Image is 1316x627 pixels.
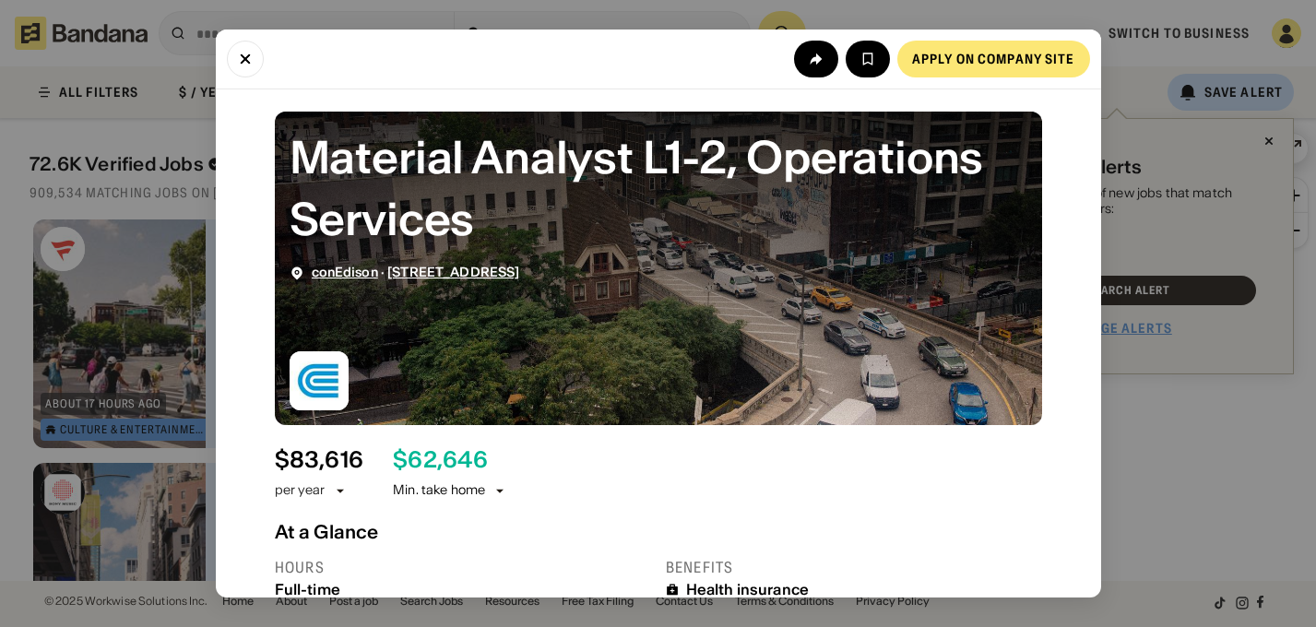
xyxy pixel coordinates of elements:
div: Benefits [666,558,1042,577]
a: Apply on company site [897,41,1090,77]
div: Health insurance [686,581,810,598]
div: Apply on company site [912,53,1075,65]
a: conEdison [312,264,378,280]
button: Close [227,41,264,77]
img: conEdison logo [290,351,349,410]
div: Material Analyst L1-2, Operations Services [290,126,1027,250]
a: [STREET_ADDRESS] [387,264,519,280]
div: Hours [275,558,651,577]
div: · [312,265,520,280]
div: $ 62,646 [393,447,488,474]
div: per year [275,481,326,500]
div: Min. take home [393,481,507,500]
div: Full-time [275,581,651,598]
div: At a Glance [275,521,1042,543]
div: $ 83,616 [275,447,364,474]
